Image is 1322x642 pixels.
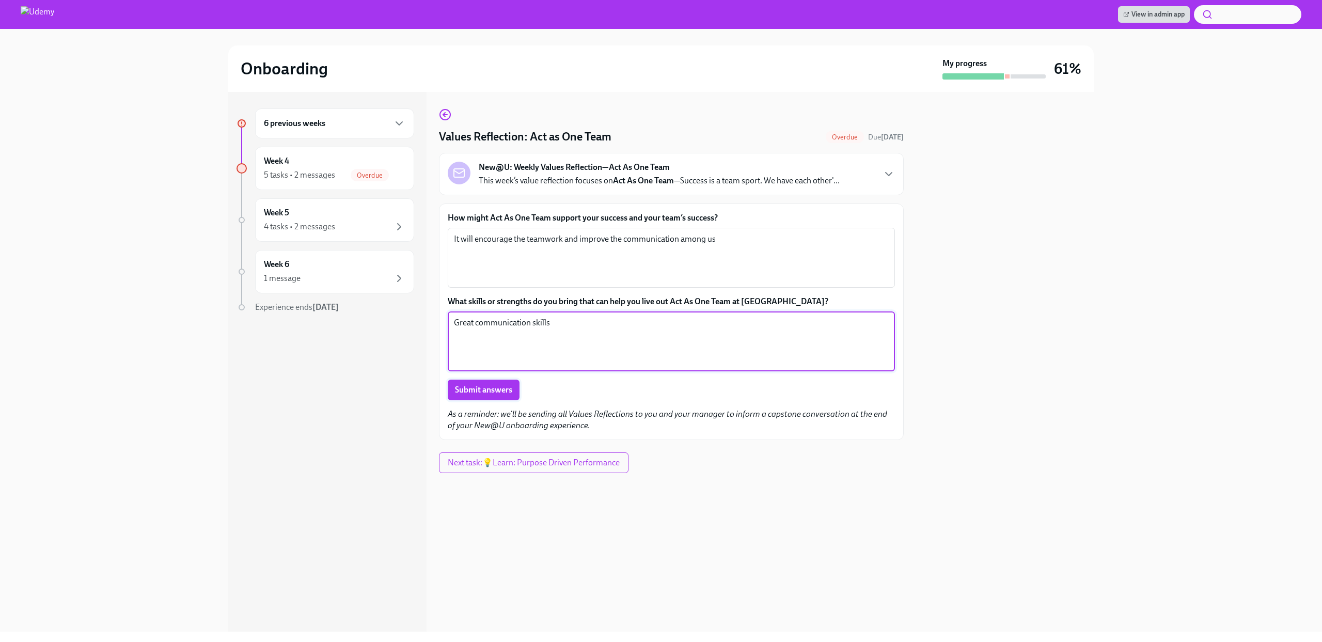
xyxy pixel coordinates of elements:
[264,169,335,181] div: 5 tasks • 2 messages
[613,176,674,185] strong: Act As One Team
[1118,6,1190,23] a: View in admin app
[237,250,414,293] a: Week 61 message
[448,296,895,307] label: What skills or strengths do you bring that can help you live out Act As One Team at [GEOGRAPHIC_D...
[826,133,864,141] span: Overdue
[264,259,289,270] h6: Week 6
[479,162,670,173] strong: New@U: Weekly Values Reflection—Act As One Team
[455,385,512,395] span: Submit answers
[1054,59,1081,78] h3: 61%
[255,302,339,312] span: Experience ends
[868,132,904,142] span: September 30th, 2025 10:00
[479,175,840,186] p: This week’s value reflection focuses on —Success is a team sport. We have each other'...
[264,155,289,167] h6: Week 4
[942,58,987,69] strong: My progress
[264,207,289,218] h6: Week 5
[448,212,895,224] label: How might Act As One Team support your success and your team’s success?
[264,118,325,129] h6: 6 previous weeks
[1123,9,1185,20] span: View in admin app
[21,6,54,23] img: Udemy
[255,108,414,138] div: 6 previous weeks
[312,302,339,312] strong: [DATE]
[237,198,414,242] a: Week 54 tasks • 2 messages
[448,409,887,430] em: As a reminder: we'll be sending all Values Reflections to you and your manager to inform a capsto...
[439,129,611,145] h4: Values Reflection: Act as One Team
[351,171,389,179] span: Overdue
[448,380,520,400] button: Submit answers
[237,147,414,190] a: Week 45 tasks • 2 messagesOverdue
[868,133,904,142] span: Due
[264,273,301,284] div: 1 message
[264,221,335,232] div: 4 tasks • 2 messages
[454,317,889,366] textarea: Great communication skills
[439,452,628,473] button: Next task:💡Learn: Purpose Driven Performance
[241,58,328,79] h2: Onboarding
[881,133,904,142] strong: [DATE]
[454,233,889,283] textarea: It will encourage the teamwork and improve the communication among us
[448,458,620,468] span: Next task : 💡Learn: Purpose Driven Performance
